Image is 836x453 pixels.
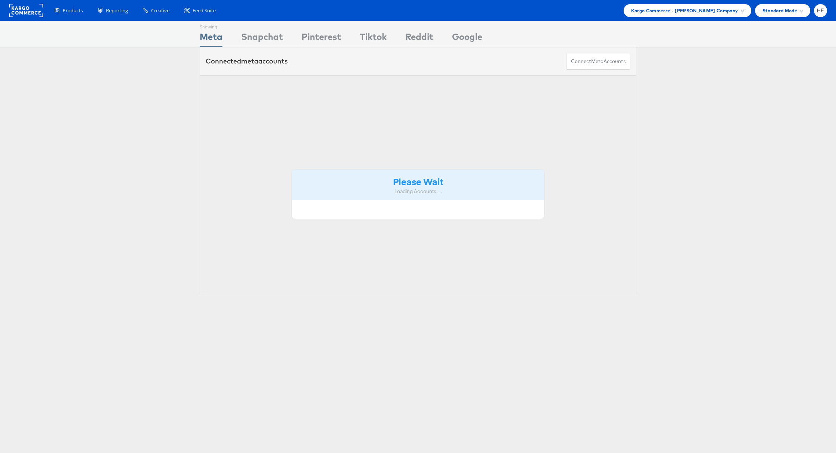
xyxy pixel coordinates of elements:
div: Snapchat [241,30,283,47]
div: Meta [200,30,222,47]
span: meta [591,58,603,65]
span: meta [241,57,258,65]
div: Google [452,30,482,47]
span: HF [817,8,824,13]
span: Standard Mode [762,7,797,15]
span: Reporting [106,7,128,14]
div: Connected accounts [206,56,288,66]
div: Tiktok [360,30,387,47]
span: Products [63,7,83,14]
div: Loading Accounts .... [297,188,539,195]
div: Reddit [405,30,433,47]
span: Feed Suite [193,7,216,14]
span: Kargo Commerce - [PERSON_NAME] Company [631,7,738,15]
span: Creative [151,7,169,14]
strong: Please Wait [393,175,443,187]
button: ConnectmetaAccounts [566,53,630,70]
div: Showing [200,21,222,30]
div: Pinterest [302,30,341,47]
